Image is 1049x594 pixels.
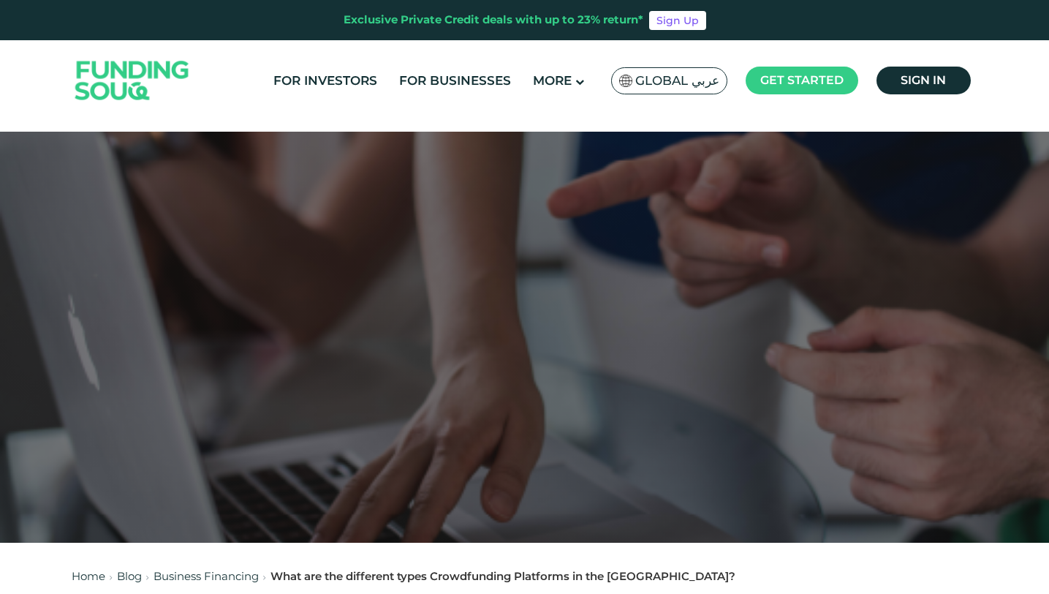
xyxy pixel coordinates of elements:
[61,44,204,118] img: Logo
[760,73,844,87] span: Get started
[635,72,719,89] span: Global عربي
[344,12,643,29] div: Exclusive Private Credit deals with up to 23% return*
[619,75,632,87] img: SA Flag
[876,67,971,94] a: Sign in
[901,73,946,87] span: Sign in
[117,569,142,583] a: Blog
[72,569,105,583] a: Home
[395,69,515,93] a: For Businesses
[270,568,735,585] div: What are the different types Crowdfunding Platforms in the [GEOGRAPHIC_DATA]?
[270,69,381,93] a: For Investors
[154,569,259,583] a: Business Financing
[533,73,572,88] span: More
[649,11,706,30] a: Sign Up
